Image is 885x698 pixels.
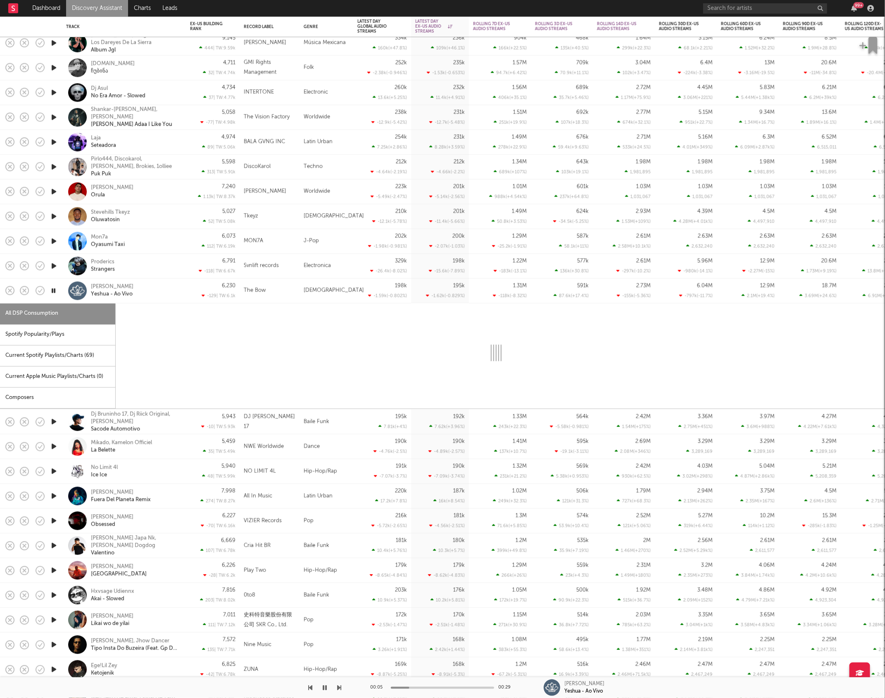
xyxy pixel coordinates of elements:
div: 1.9M ( +28.8 % ) [803,45,837,51]
div: Latin Urban [300,130,353,155]
a: Album Jgl [91,47,116,54]
div: Dj Asul [91,85,108,93]
div: 4,711 [223,60,236,66]
div: 8.5M [825,36,837,41]
div: 5.16M [698,135,713,140]
div: 2.61M [636,234,651,239]
div: 2,632,240 [686,244,713,249]
div: 1.53M ( +109 % ) [616,219,651,224]
div: Rolling 60D Ex-US Audio Streams [721,21,762,31]
div: 260k [395,85,407,90]
a: [PERSON_NAME] Japa Nk,[PERSON_NAME] Dogdog [91,534,180,549]
div: 468k [576,36,589,41]
a: Tipo Insta Do Buzeira (Feat. Gp Da Zl) [91,645,180,652]
div: 6,073 [222,234,236,239]
div: 1.03M [636,184,651,190]
div: 231k [454,135,465,140]
a: [PERSON_NAME] [91,184,133,192]
div: 201k [453,209,465,214]
div: 2.63M [698,234,713,239]
div: 59.4k ( +9.63 % ) [553,145,589,150]
div: 299k ( +22.3 % ) [617,45,651,51]
div: 6.52M [822,135,837,140]
div: Rolling 30D Ex-US Audio Streams [659,21,700,31]
div: 135k ( +40.5 % ) [555,45,589,51]
div: 7.25k ( +2.86 % ) [372,145,407,150]
div: 689k [576,85,589,90]
div: 709k [576,60,589,66]
div: 313 | TW: 5.91k [190,169,236,175]
div: -3.16M ( -19.5 % ) [738,70,775,76]
div: 254k [395,135,407,140]
div: 5,058 [222,110,236,115]
div: 5,598 [222,159,236,165]
div: Ege!Lil Zey [91,662,117,670]
div: Folk [300,56,353,81]
div: 4.5M [763,209,775,214]
div: Oyasumi Taxi [91,241,125,249]
div: The Vision Factory [244,112,290,122]
a: La Belette [91,446,115,454]
a: Fuera Del Planeta Remix [91,496,151,503]
div: Stevehills Tkeyz [91,209,130,216]
div: 1,031,067 [625,194,651,199]
div: 94.7k ( +6.42 % ) [491,70,527,76]
a: Akai - Slowed [91,595,124,603]
div: 1,031,067 [687,194,713,199]
a: Seteadora [91,142,116,150]
a: Valentino [91,549,114,557]
a: Mon7a [91,234,108,241]
div: -34.5k ( -5.25 % ) [553,219,589,224]
div: 198k [453,259,465,264]
div: -12.1k ( -5.78 % ) [372,219,407,224]
div: 6,515,011 [812,145,837,150]
div: 251k ( +19.9 % ) [494,120,527,125]
div: -12.7k ( -5.48 % ) [429,120,465,125]
a: [PERSON_NAME] [91,613,133,620]
a: Orula [91,192,105,199]
div: No Era Amor - Slowed [91,93,145,100]
div: Oluwatosin [91,216,120,224]
div: Hxvsage Udiennx [91,588,134,595]
div: -11.4k ( -5.66 % ) [429,219,465,224]
a: [PERSON_NAME] [91,513,133,521]
div: 237k ( +64.8 % ) [554,194,589,199]
div: 2.93M [636,209,651,214]
div: Record Label [244,24,283,29]
div: 210k [395,209,407,214]
a: [DOMAIN_NAME] [91,60,135,68]
a: Proderics [91,259,114,266]
div: 20.6M [821,60,837,66]
div: Latest Day Ex-US Audio Streams [415,19,452,34]
div: 689k ( +107 % ) [494,169,527,175]
div: Tkeyz [244,211,258,221]
div: DiscoKarol [244,162,271,172]
div: 4.28M ( +4.01k % ) [673,219,713,224]
div: 692k [576,110,589,115]
div: Worldwide [300,180,353,204]
div: 1.98M [822,159,837,165]
a: Ice Ice [91,471,107,479]
div: Electronic [300,81,353,105]
div: Likai wo de yilai [91,620,129,627]
div: 236k [453,36,465,41]
div: 201k [453,184,465,190]
a: Yeshua - Ao Vivo [91,291,133,298]
div: 444 | TW: 9.59k [190,45,236,51]
div: 2.63M [822,234,837,239]
div: 35.7k ( +5.46 % ) [554,95,589,100]
div: 674k ( +32.1 % ) [617,120,651,125]
div: Genre [304,24,345,29]
div: 2.58M ( +10.1k % ) [613,244,651,249]
div: 643k [576,159,589,165]
a: Laja [91,135,101,142]
div: 2.72M [636,85,651,90]
div: 2.77M [636,110,651,115]
div: 1.13k | TW: 8.37k [190,194,236,199]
